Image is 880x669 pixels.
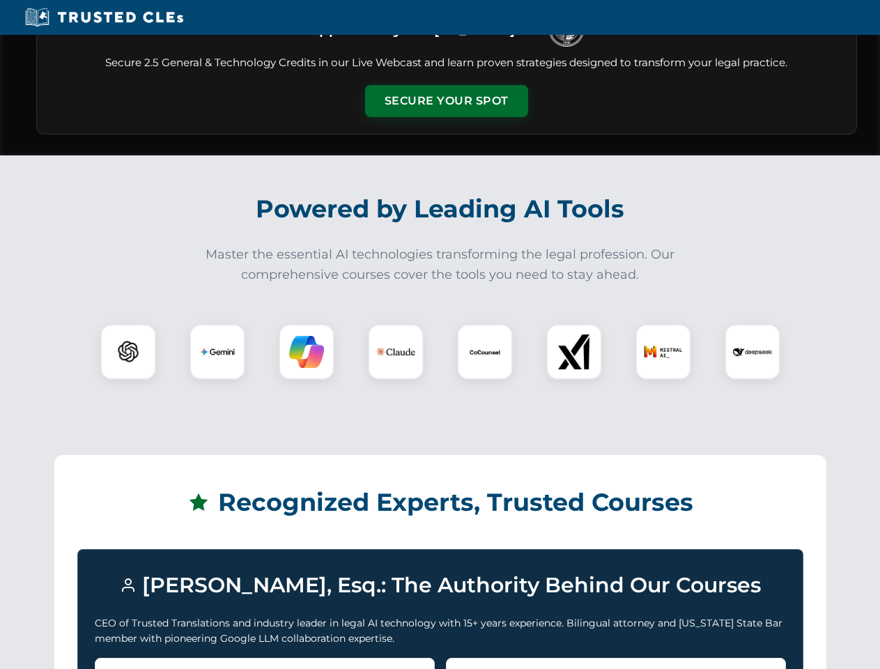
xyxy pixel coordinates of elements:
[95,615,786,647] p: CEO of Trusted Translations and industry leader in legal AI technology with 15+ years experience....
[21,7,187,28] img: Trusted CLEs
[54,55,840,71] p: Secure 2.5 General & Technology Credits in our Live Webcast and learn proven strategies designed ...
[108,332,148,372] img: ChatGPT Logo
[200,334,235,369] img: Gemini Logo
[196,245,684,285] p: Master the essential AI technologies transforming the legal profession. Our comprehensive courses...
[95,567,786,604] h3: [PERSON_NAME], Esq.: The Authority Behind Our Courses
[365,85,528,117] button: Secure Your Spot
[733,332,772,371] img: DeepSeek Logo
[635,324,691,380] div: Mistral AI
[468,334,502,369] img: CoCounsel Logo
[279,324,334,380] div: Copilot
[376,332,415,371] img: Claude Logo
[54,185,826,233] h2: Powered by Leading AI Tools
[546,324,602,380] div: xAI
[77,478,803,527] h2: Recognized Experts, Trusted Courses
[557,334,592,369] img: xAI Logo
[368,324,424,380] div: Claude
[190,324,245,380] div: Gemini
[457,324,513,380] div: CoCounsel
[725,324,780,380] div: DeepSeek
[289,334,324,369] img: Copilot Logo
[100,324,156,380] div: ChatGPT
[644,332,683,371] img: Mistral AI Logo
